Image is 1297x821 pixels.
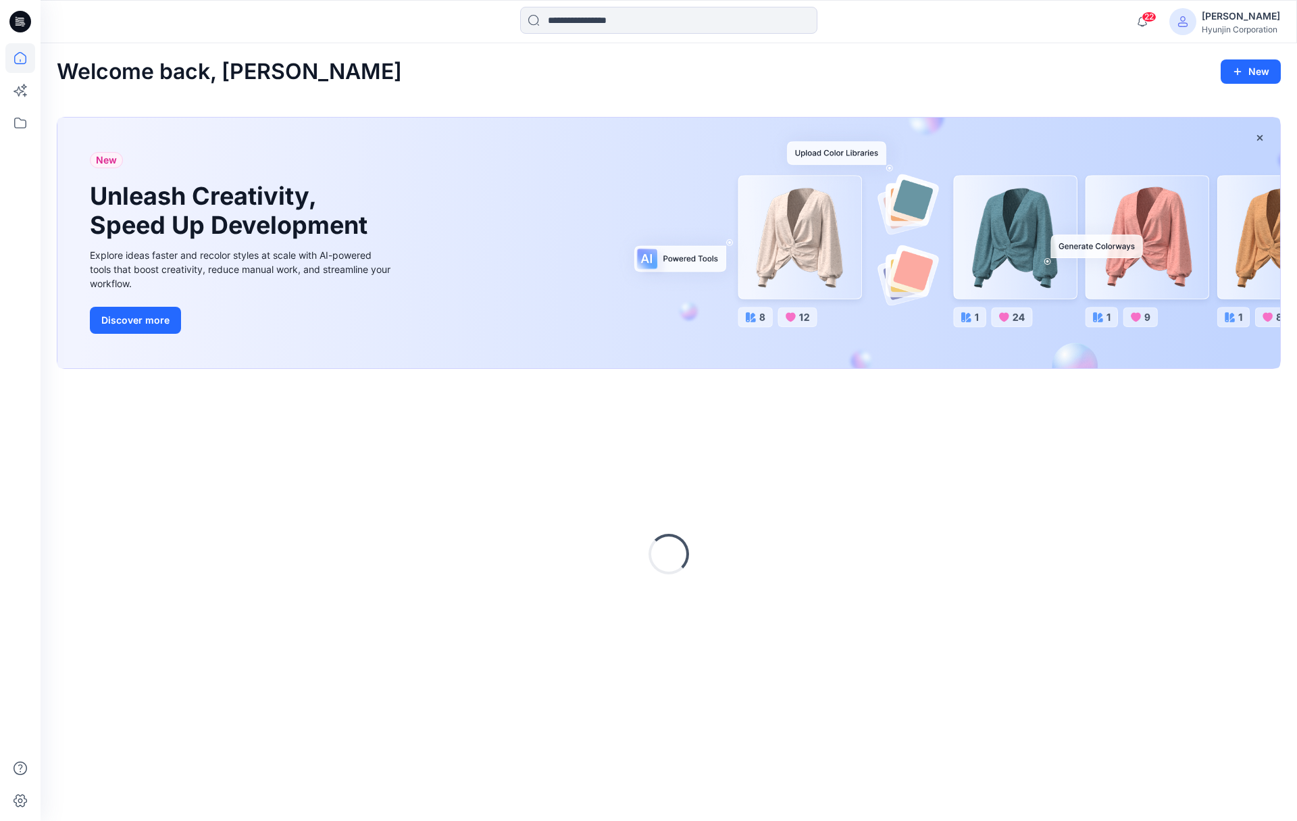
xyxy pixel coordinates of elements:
h2: Welcome back, [PERSON_NAME] [57,59,402,84]
span: 22 [1142,11,1156,22]
div: Hyunjin Corporation [1202,24,1280,34]
span: New [96,152,117,168]
button: Discover more [90,307,181,334]
button: New [1221,59,1281,84]
div: Explore ideas faster and recolor styles at scale with AI-powered tools that boost creativity, red... [90,248,394,291]
h1: Unleash Creativity, Speed Up Development [90,182,374,240]
a: Discover more [90,307,394,334]
svg: avatar [1177,16,1188,27]
div: [PERSON_NAME] [1202,8,1280,24]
